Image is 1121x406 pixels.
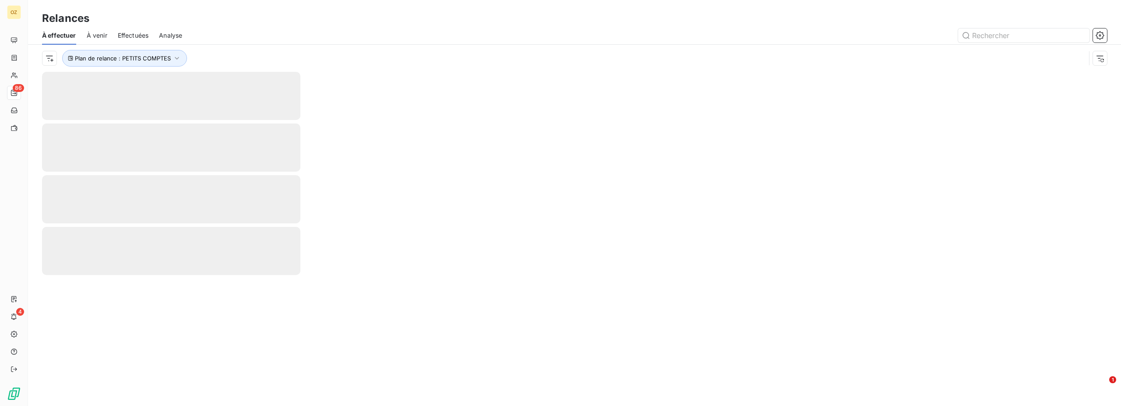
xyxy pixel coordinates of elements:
[42,11,89,26] h3: Relances
[1091,376,1112,397] iframe: Intercom live chat
[62,50,187,67] button: Plan de relance : PETITS COMPTES
[118,31,149,40] span: Effectuées
[159,31,182,40] span: Analyse
[16,308,24,316] span: 4
[958,28,1089,42] input: Rechercher
[87,31,107,40] span: À venir
[1109,376,1116,383] span: 1
[7,5,21,19] div: OZ
[7,387,21,401] img: Logo LeanPay
[13,84,24,92] span: 86
[75,55,171,62] span: Plan de relance : PETITS COMPTES
[42,31,76,40] span: À effectuer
